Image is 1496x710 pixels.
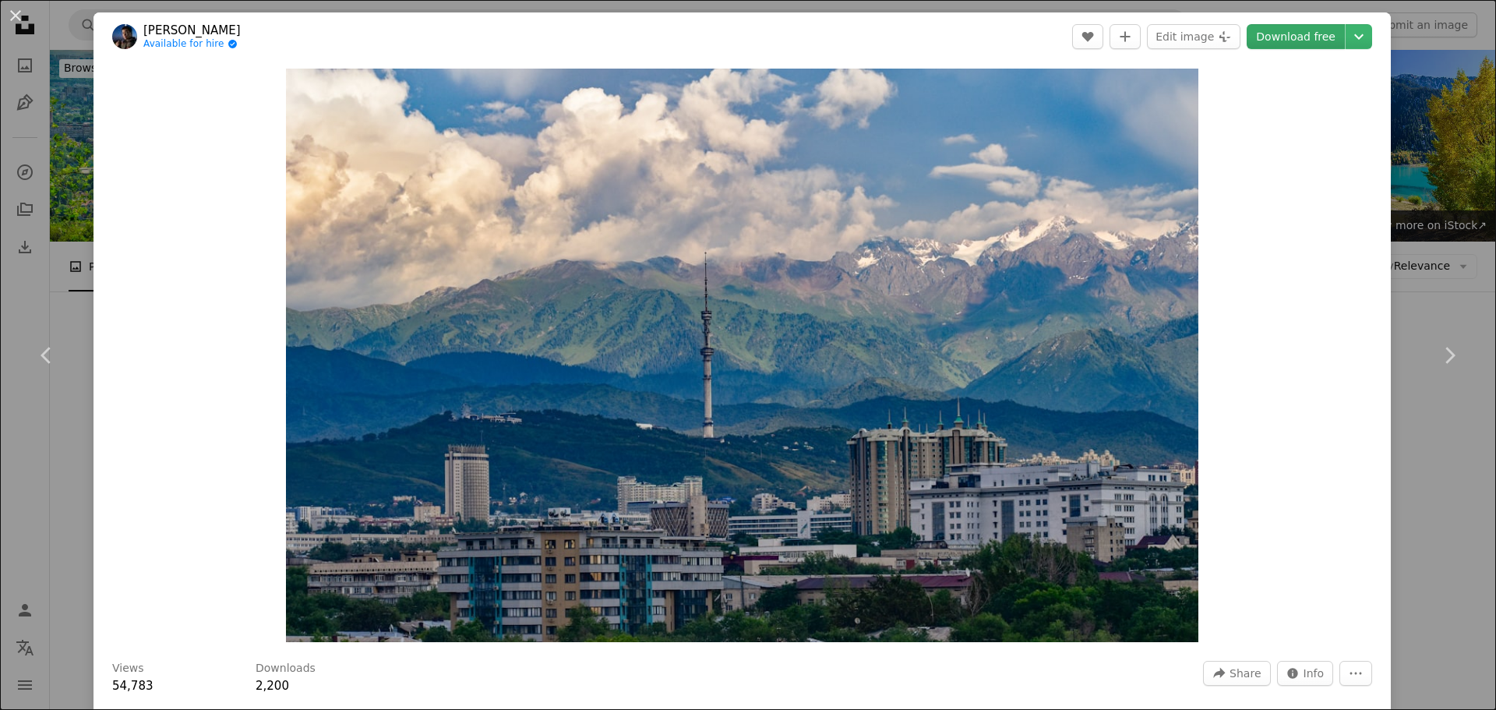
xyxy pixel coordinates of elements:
button: More Actions [1339,661,1372,686]
a: Next [1402,281,1496,430]
button: Edit image [1147,24,1240,49]
a: [PERSON_NAME] [143,23,241,38]
span: 2,200 [256,679,289,693]
button: Share this image [1203,661,1270,686]
span: Info [1304,662,1325,685]
img: Go to Ilyas Dautov's profile [112,24,137,49]
img: a city with a mountain in the background [286,69,1198,642]
button: Choose download size [1346,24,1372,49]
span: 54,783 [112,679,153,693]
button: Stats about this image [1277,661,1334,686]
h3: Downloads [256,661,316,676]
button: Like [1072,24,1103,49]
button: Add to Collection [1110,24,1141,49]
a: Download free [1247,24,1345,49]
a: Available for hire [143,38,241,51]
span: Share [1230,662,1261,685]
button: Zoom in on this image [286,69,1198,642]
h3: Views [112,661,144,676]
